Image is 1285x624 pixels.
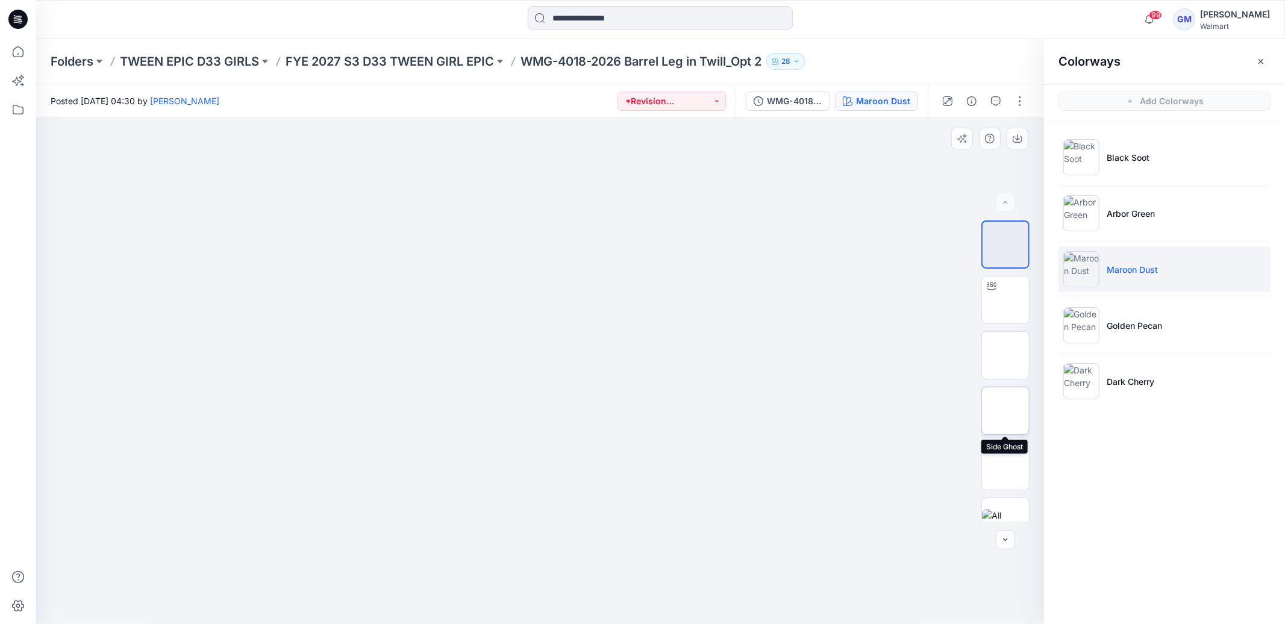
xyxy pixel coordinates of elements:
[1063,195,1099,231] img: Arbor Green
[51,95,219,107] span: Posted [DATE] 04:30 by
[120,53,259,70] a: TWEEN EPIC D33 GIRLS
[1200,22,1270,31] div: Walmart
[767,95,822,108] div: WMG-4018-2026_Rev2_Barrel Leg in Twill_Opt 2_Full Colorway
[1063,139,1099,175] img: Black Soot
[1149,10,1162,20] span: 99
[1058,54,1121,69] h2: Colorways
[781,55,790,68] p: 28
[746,92,830,111] button: WMG-4018-2026_Rev2_Barrel Leg in Twill_Opt 2_Full Colorway
[835,92,918,111] button: Maroon Dust
[1107,375,1154,388] p: Dark Cherry
[1107,319,1162,332] p: Golden Pecan
[766,53,805,70] button: 28
[286,53,494,70] a: FYE 2027 S3 D33 TWEEN GIRL EPIC
[424,119,657,624] img: eyJhbGciOiJIUzI1NiIsImtpZCI6IjAiLCJzbHQiOiJzZXMiLCJ0eXAiOiJKV1QifQ.eyJkYXRhIjp7InR5cGUiOiJzdG9yYW...
[1063,363,1099,399] img: Dark Cherry
[150,96,219,106] a: [PERSON_NAME]
[856,95,910,108] div: Maroon Dust
[962,92,981,111] button: Details
[1063,307,1099,343] img: Golden Pecan
[1107,207,1155,220] p: Arbor Green
[51,53,93,70] a: Folders
[1063,251,1099,287] img: Maroon Dust
[1200,7,1270,22] div: [PERSON_NAME]
[982,509,1029,534] img: All colorways
[1107,263,1158,276] p: Maroon Dust
[1174,8,1195,30] div: GM
[521,53,761,70] p: WMG-4018-2026 Barrel Leg in Twill_Opt 2
[1107,151,1149,164] p: Black Soot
